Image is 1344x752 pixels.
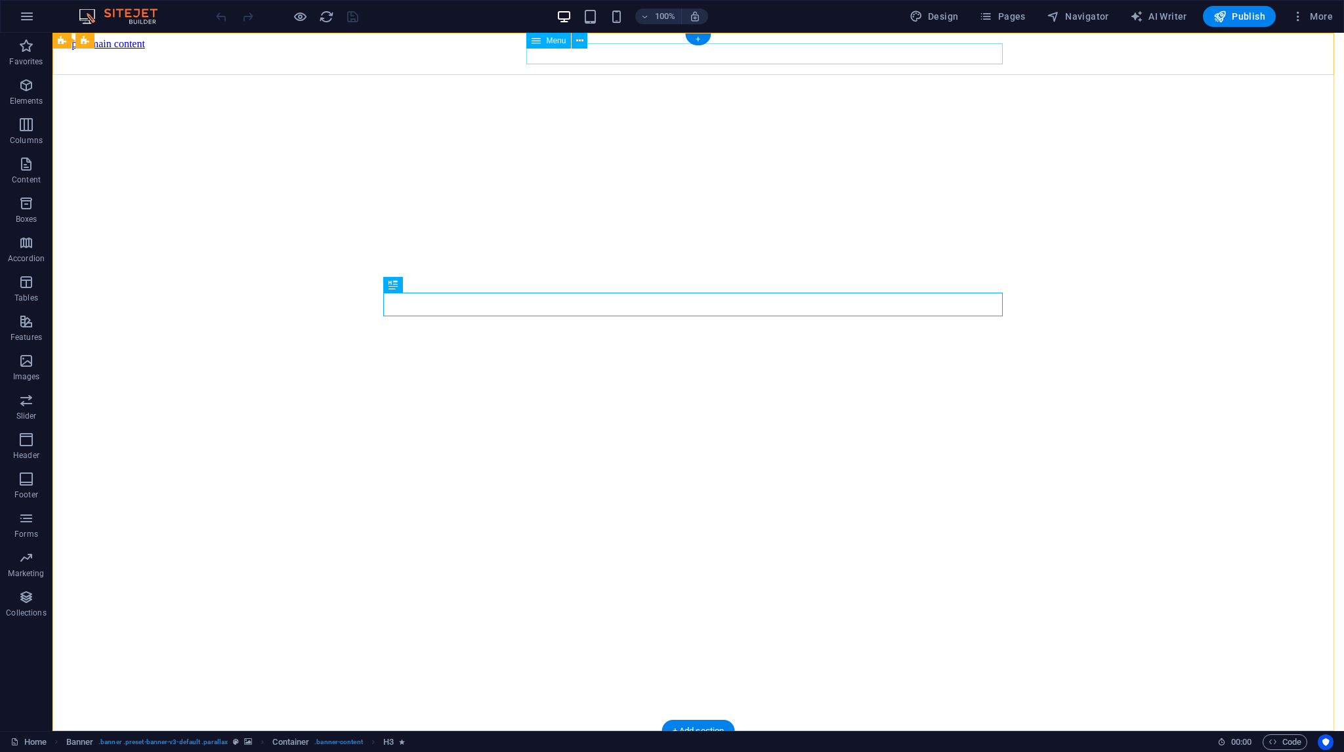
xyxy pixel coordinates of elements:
[1125,6,1192,27] button: AI Writer
[655,9,676,24] h6: 100%
[689,10,701,22] i: On resize automatically adjust zoom level to fit chosen device.
[662,720,735,742] div: + Add section
[318,9,334,24] button: reload
[904,6,964,27] button: Design
[399,738,405,745] i: Element contains an animation
[16,411,37,421] p: Slider
[10,96,43,106] p: Elements
[292,9,308,24] button: Click here to leave preview mode and continue editing
[1217,734,1252,750] h6: Session time
[9,56,43,67] p: Favorites
[66,734,94,750] span: Click to select. Double-click to edit
[685,33,711,45] div: +
[14,293,38,303] p: Tables
[1203,6,1276,27] button: Publish
[10,734,47,750] a: Click to cancel selection. Double-click to open Pages
[1291,10,1333,23] span: More
[12,175,41,185] p: Content
[8,568,44,579] p: Marketing
[233,738,239,745] i: This element is a customizable preset
[6,608,46,618] p: Collections
[1041,6,1114,27] button: Navigator
[1269,734,1301,750] span: Code
[13,371,40,382] p: Images
[1213,10,1265,23] span: Publish
[5,5,93,16] a: Skip to main content
[910,10,959,23] span: Design
[272,734,309,750] span: Click to select. Double-click to edit
[319,9,334,24] i: Reload page
[974,6,1030,27] button: Pages
[1286,6,1338,27] button: More
[1130,10,1187,23] span: AI Writer
[1240,737,1242,747] span: :
[546,37,566,45] span: Menu
[10,332,42,343] p: Features
[904,6,964,27] div: Design (Ctrl+Alt+Y)
[314,734,362,750] span: . banner-content
[635,9,682,24] button: 100%
[75,9,174,24] img: Editor Logo
[1231,734,1251,750] span: 00 00
[14,490,38,500] p: Footer
[66,734,406,750] nav: breadcrumb
[14,529,38,539] p: Forms
[8,253,45,264] p: Accordion
[979,10,1025,23] span: Pages
[16,214,37,224] p: Boxes
[13,450,39,461] p: Header
[1318,734,1333,750] button: Usercentrics
[244,738,252,745] i: This element contains a background
[383,734,394,750] span: Click to select. Double-click to edit
[98,734,228,750] span: . banner .preset-banner-v3-default .parallax
[1263,734,1307,750] button: Code
[10,135,43,146] p: Columns
[1047,10,1109,23] span: Navigator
